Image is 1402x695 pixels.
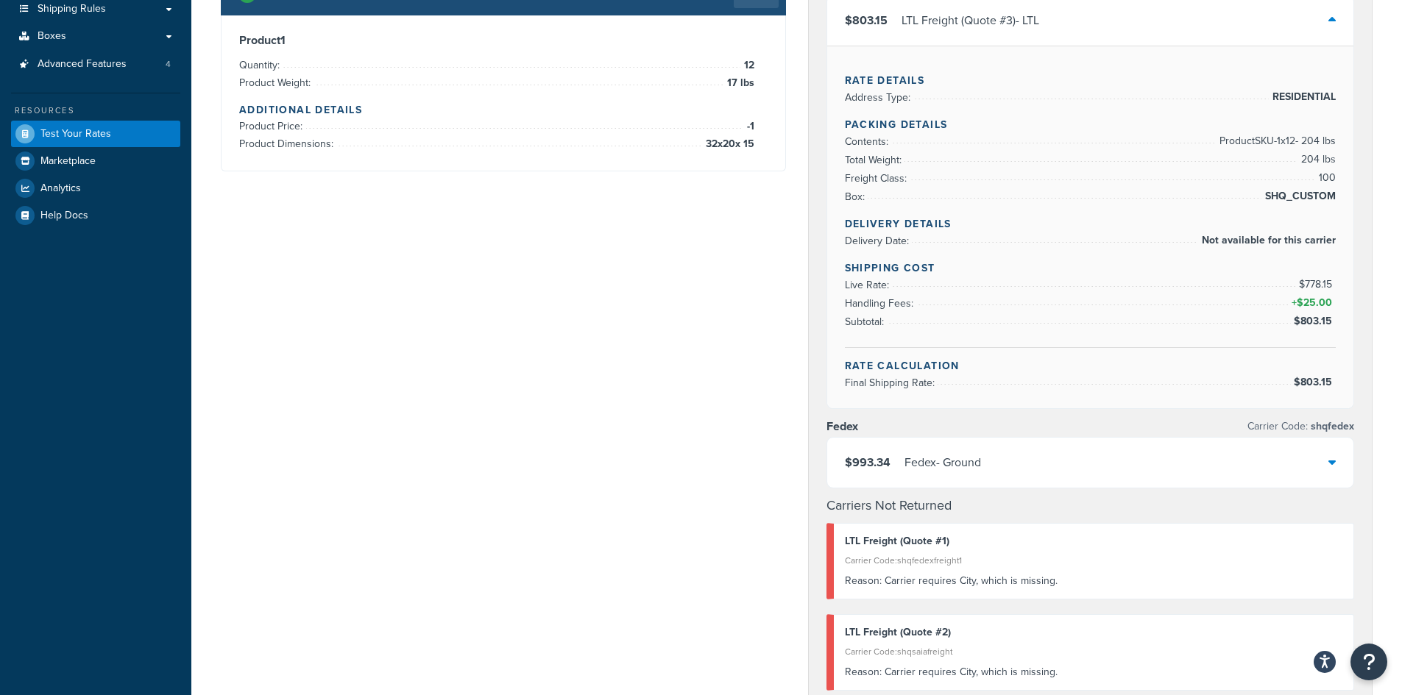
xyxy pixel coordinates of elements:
[845,550,1343,571] div: Carrier Code: shqfedexfreight1
[845,531,1343,552] div: LTL Freight (Quote #1)
[845,571,1343,591] div: Carrier requires City, which is missing.
[1297,295,1336,310] span: $25.00
[845,662,1343,682] div: Carrier requires City, which is missing.
[845,189,868,204] span: Box:
[40,182,81,195] span: Analytics
[845,454,891,471] span: $993.34
[239,102,768,118] h4: Additional Details
[40,128,111,140] span: Test Your Rates
[11,51,180,78] a: Advanced Features4
[11,175,180,202] a: Analytics
[902,10,1039,31] div: LTL Freight (Quote #3) - LTL
[11,202,180,229] a: Help Docs
[904,452,981,473] div: Fedex - Ground
[845,171,910,186] span: Freight Class:
[1198,232,1336,249] span: Not available for this carrier
[1294,313,1336,329] span: $803.15
[239,136,337,152] span: Product Dimensions:
[239,118,306,134] span: Product Price:
[845,573,882,588] span: Reason:
[845,664,882,680] span: Reason:
[845,73,1336,88] h4: Rate Details
[826,496,1355,516] h4: Carriers Not Returned
[1261,188,1336,205] span: SHQ_CUSTOM
[845,260,1336,276] h4: Shipping Cost
[239,75,314,90] span: Product Weight:
[845,314,888,329] span: Subtotal:
[1269,88,1336,106] span: RESIDENTIAL
[1308,418,1354,434] span: shqfedex
[166,58,171,71] span: 4
[845,641,1343,662] div: Carrier Code: shqsaiafreight
[740,57,754,74] span: 12
[845,375,938,391] span: Final Shipping Rate:
[38,3,106,15] span: Shipping Rules
[1247,416,1354,437] p: Carrier Code:
[11,51,180,78] li: Advanced Features
[845,90,914,105] span: Address Type:
[702,135,754,153] span: 32 x 20 x 15
[1289,294,1336,312] span: +
[11,23,180,50] a: Boxes
[845,277,893,293] span: Live Rate:
[1297,151,1336,168] span: 204 lbs
[845,152,905,168] span: Total Weight:
[845,12,888,29] span: $803.15
[845,117,1336,132] h4: Packing Details
[11,121,180,147] a: Test Your Rates
[845,622,1343,643] div: LTL Freight (Quote #2)
[845,233,913,249] span: Delivery Date:
[11,104,180,117] div: Resources
[1216,132,1336,150] span: Product SKU-1 x 12 - 204 lbs
[1294,374,1336,390] span: $803.15
[723,74,754,92] span: 17 lbs
[38,58,127,71] span: Advanced Features
[38,30,66,43] span: Boxes
[845,216,1336,232] h4: Delivery Details
[743,118,754,135] span: -1
[239,33,768,48] h3: Product 1
[40,155,96,168] span: Marketplace
[845,296,917,311] span: Handling Fees:
[1350,644,1387,680] button: Open Resource Center
[1299,277,1336,292] span: $778.15
[845,358,1336,374] h4: Rate Calculation
[11,148,180,174] a: Marketplace
[40,210,88,222] span: Help Docs
[239,57,283,73] span: Quantity:
[845,134,892,149] span: Contents:
[826,419,858,434] h3: Fedex
[1315,169,1336,187] span: 100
